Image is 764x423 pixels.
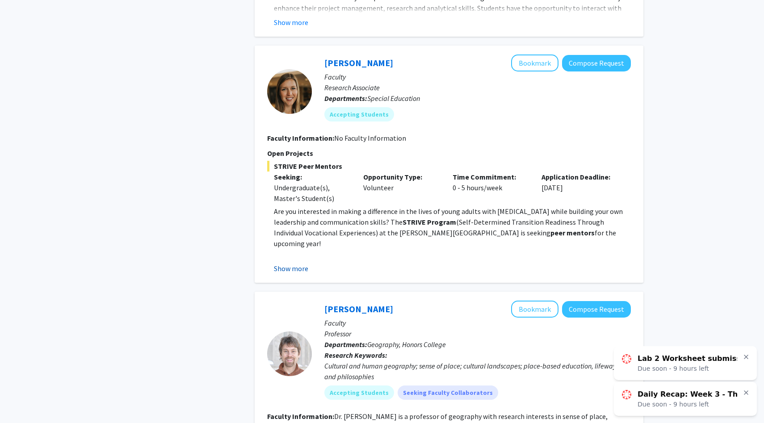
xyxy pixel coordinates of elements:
[324,94,367,103] b: Departments:
[334,134,406,142] span: No Faculty Information
[511,54,558,71] button: Add Jaclyn Benigno to Bookmarks
[274,182,350,204] div: Undergraduate(s), Master's Student(s)
[550,228,595,237] strong: peer mentors
[453,172,529,182] p: Time Commitment:
[324,340,367,349] b: Departments:
[324,318,631,328] p: Faculty
[398,385,498,400] mat-chip: Seeking Faculty Collaborators
[363,172,439,182] p: Opportunity Type:
[324,360,631,382] div: Cultural and human geography; sense of place; cultural landscapes; place-based education, lifeway...
[267,412,334,421] b: Faculty Information:
[324,328,631,339] p: Professor
[446,172,535,204] div: 0 - 5 hours/week
[267,161,631,172] span: STRIVE Peer Mentors
[324,351,387,360] b: Research Keywords:
[511,301,558,318] button: Add Soren Larsen to Bookmarks
[7,383,38,416] iframe: Chat
[274,17,308,28] button: Show more
[274,206,631,249] p: Are you interested in making a difference in the lives of young adults with [MEDICAL_DATA] while ...
[535,172,624,204] div: [DATE]
[267,134,334,142] b: Faculty Information:
[357,172,446,204] div: Volunteer
[367,340,446,349] span: Geography, Honors College
[562,55,631,71] button: Compose Request to Jaclyn Benigno
[562,301,631,318] button: Compose Request to Soren Larsen
[403,218,456,226] strong: STRIVE Program
[324,303,393,314] a: [PERSON_NAME]
[324,385,394,400] mat-chip: Accepting Students
[267,148,631,159] p: Open Projects
[324,82,631,93] p: Research Associate
[324,57,393,68] a: [PERSON_NAME]
[542,172,617,182] p: Application Deadline:
[324,71,631,82] p: Faculty
[274,263,308,274] button: Show more
[324,107,394,121] mat-chip: Accepting Students
[274,172,350,182] p: Seeking:
[367,94,420,103] span: Special Education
